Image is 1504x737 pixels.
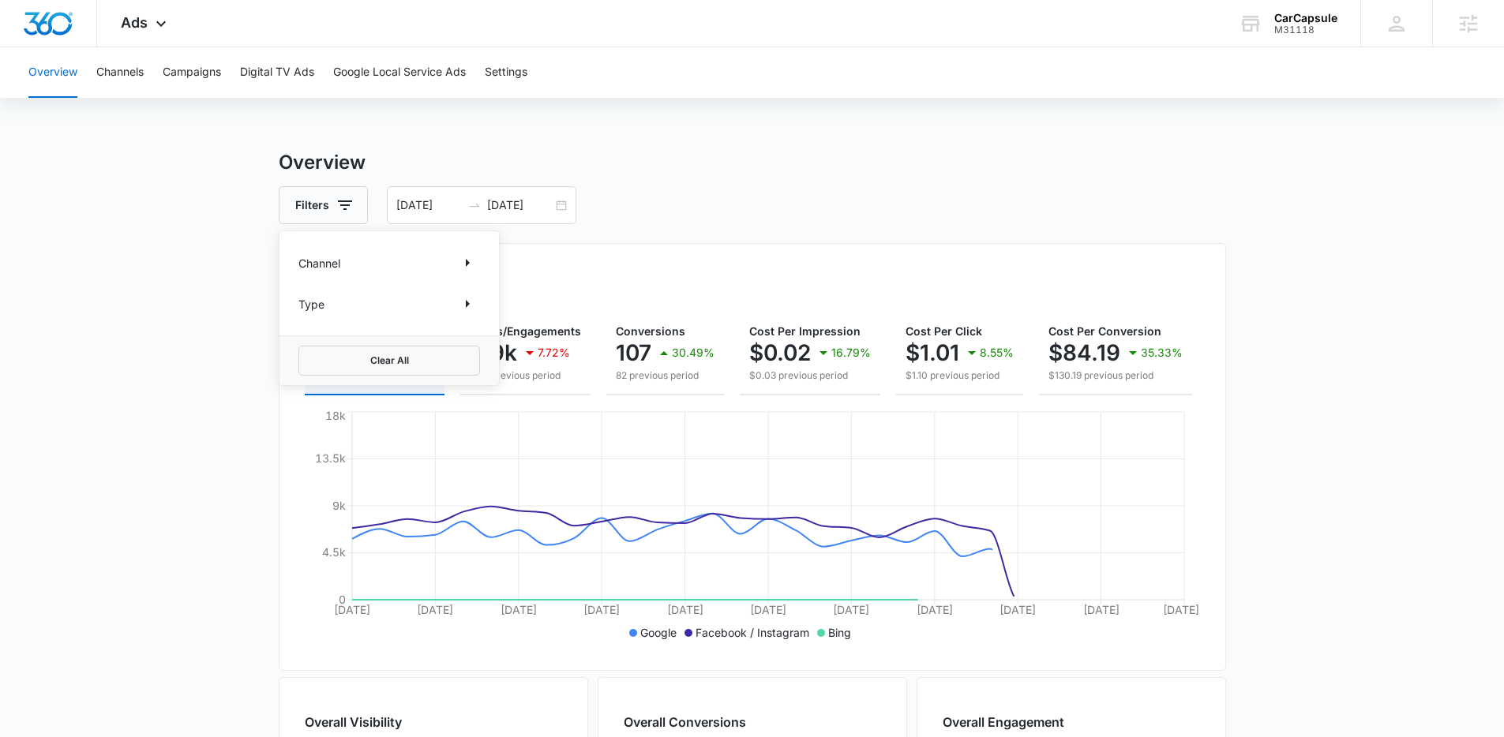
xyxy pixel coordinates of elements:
[305,713,452,731] h2: Overall Visibility
[470,368,581,383] p: 9.7k previous period
[583,603,620,616] tspan: [DATE]
[240,47,314,98] button: Digital TV Ads
[1141,347,1183,358] p: 35.33%
[916,603,952,616] tspan: [DATE]
[1163,603,1199,616] tspan: [DATE]
[943,713,1064,731] h2: Overall Engagement
[749,340,811,365] p: $0.02
[538,347,570,358] p: 7.72%
[315,451,346,465] tspan: 13.5k
[298,296,324,312] p: Type
[279,148,1226,177] h3: Overview
[334,603,370,616] tspan: [DATE]
[455,250,480,275] button: Show Channel filters
[1048,340,1120,365] p: $84.19
[696,624,809,641] p: Facebook / Instagram
[831,347,871,358] p: 16.79%
[1274,24,1337,36] div: account id
[468,199,481,211] span: to
[1048,368,1183,383] p: $130.19 previous period
[666,603,703,616] tspan: [DATE]
[279,186,368,224] button: Filters
[749,324,861,338] span: Cost Per Impression
[333,47,466,98] button: Google Local Service Ads
[468,199,481,211] span: swap-right
[980,347,1014,358] p: 8.55%
[417,603,453,616] tspan: [DATE]
[163,47,221,98] button: Campaigns
[828,624,851,641] p: Bing
[616,340,651,365] p: 107
[487,196,553,214] input: End date
[332,499,346,512] tspan: 9k
[1082,603,1119,616] tspan: [DATE]
[616,324,685,338] span: Conversions
[624,713,746,731] h2: Overall Conversions
[906,324,982,338] span: Cost Per Click
[322,545,346,559] tspan: 4.5k
[485,47,527,98] button: Settings
[616,368,714,383] p: 82 previous period
[1048,324,1161,338] span: Cost Per Conversion
[1274,12,1337,24] div: account name
[325,409,346,422] tspan: 18k
[500,603,536,616] tspan: [DATE]
[906,340,959,365] p: $1.01
[470,324,581,338] span: Clicks/Engagements
[96,47,144,98] button: Channels
[298,346,480,376] button: Clear All
[750,603,786,616] tspan: [DATE]
[672,347,714,358] p: 30.49%
[640,624,677,641] p: Google
[28,47,77,98] button: Overview
[298,255,340,271] p: Channel
[339,593,346,606] tspan: 0
[396,196,462,214] input: Start date
[121,14,148,31] span: Ads
[833,603,869,616] tspan: [DATE]
[455,291,480,316] button: Show Type filters
[749,368,871,383] p: $0.03 previous period
[906,368,1014,383] p: $1.10 previous period
[1000,603,1036,616] tspan: [DATE]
